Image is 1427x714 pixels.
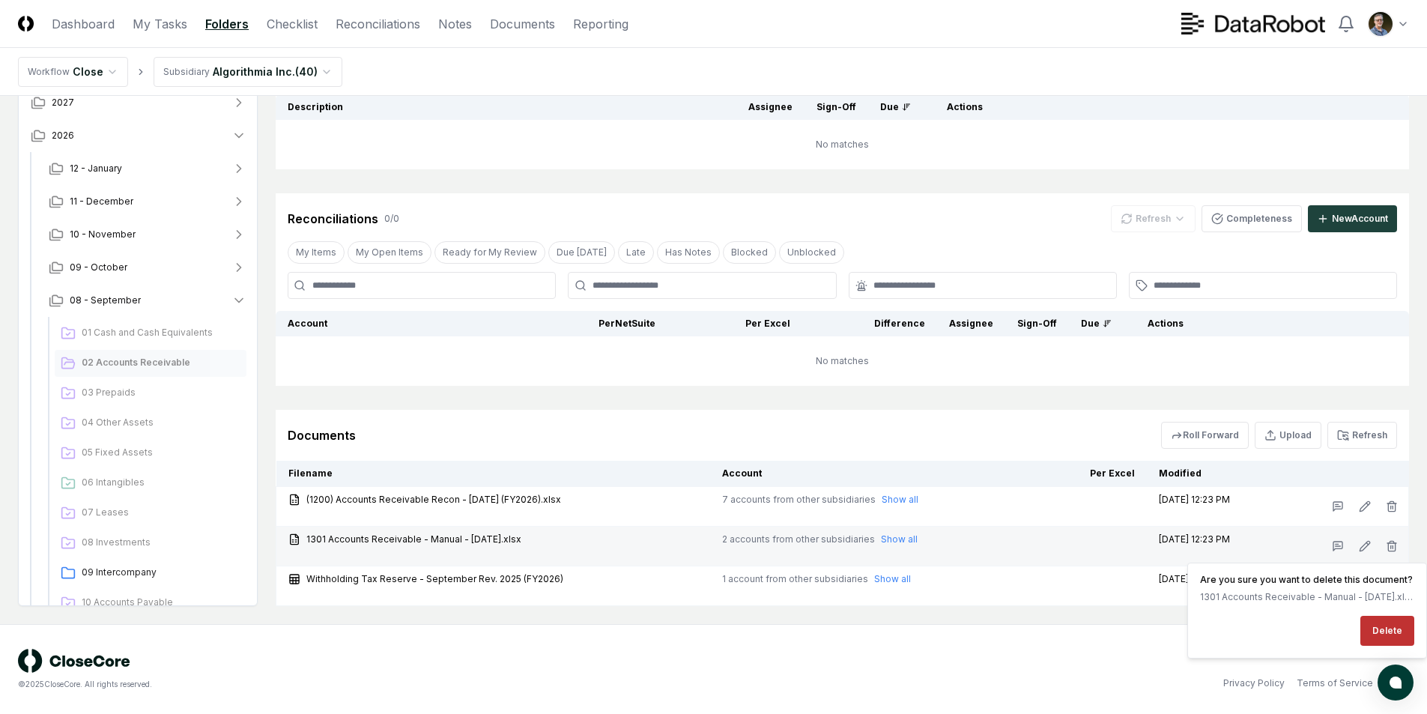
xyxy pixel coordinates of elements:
span: 2026 [52,129,74,142]
span: 05 Fixed Assets [82,446,240,459]
th: Filename [276,461,711,487]
span: 09 Intercompany [82,566,240,579]
button: My Open Items [348,241,431,264]
th: Per NetSuite [533,311,667,336]
span: 09 - October [70,261,127,274]
span: 07 Leases [82,506,240,519]
img: Logo [18,16,34,31]
button: 09 - October [37,251,258,284]
span: 7 accounts from other subsidiaries [722,493,876,506]
span: 03 Prepaids [82,386,240,399]
span: 10 Accounts Payable [82,596,240,609]
th: Assignee [736,94,805,120]
a: 02 Accounts Receivable [55,350,246,377]
span: 10 - November [70,228,136,241]
a: 08 Investments [55,530,246,557]
button: 10 - November [37,218,258,251]
span: 08 - September [70,294,141,307]
span: 2 accounts from other subsidiaries [722,533,875,546]
button: Show all [874,572,911,586]
div: Documents [288,426,356,444]
th: Per Excel [667,311,802,336]
button: Show all [882,493,918,506]
span: 2027 [52,96,74,109]
a: Dashboard [52,15,115,33]
a: (1200) Accounts Receivable Recon - [DATE] (FY2026).xlsx [288,493,698,506]
img: DataRobot logo [1181,13,1325,34]
img: logo [18,649,130,673]
div: Actions [1136,317,1397,330]
button: Blocked [723,241,776,264]
a: Notes [438,15,472,33]
div: Due [1081,317,1112,330]
div: © 2025 CloseCore. All rights reserved. [18,679,714,690]
a: 05 Fixed Assets [55,440,246,467]
th: Assignee [937,311,1005,336]
span: 08 Investments [82,536,240,549]
div: Subsidiary [163,65,210,79]
button: Unblocked [779,241,844,264]
a: 04 Other Assets [55,410,246,437]
a: Folders [205,15,249,33]
button: 2026 [19,119,258,152]
th: Difference [802,311,937,336]
a: 03 Prepaids [55,380,246,407]
h4: Are you sure you want to delete this document? [1200,575,1414,584]
button: Completeness [1202,205,1302,232]
button: Show all [881,533,918,546]
a: Terms of Service [1297,677,1373,690]
a: Withholding Tax Reserve - September Rev. 2025 (FY2026) [288,572,698,586]
a: 01 Cash and Cash Equivalents [55,320,246,347]
a: 07 Leases [55,500,246,527]
div: Account [288,317,521,330]
span: 1 account from other subsidiaries [722,572,868,586]
a: 10 Accounts Payable [55,590,246,617]
button: 2027 [19,86,258,119]
button: 08 - September [37,284,258,317]
button: atlas-launcher [1378,665,1414,701]
th: Per Excel [1012,461,1147,487]
td: [DATE] 12:23 PM [1147,487,1277,527]
div: 0 / 0 [384,212,399,226]
a: Documents [490,15,555,33]
img: ACg8ocIKkWkSBt61NmUwqxQxRTOE9S1dAxJWMQCA-dosXduSGjW8Ryxq=s96-c [1369,12,1393,36]
a: 06 Intangibles [55,470,246,497]
button: Delete [1360,616,1414,646]
a: Reporting [573,15,628,33]
a: Privacy Policy [1223,677,1285,690]
button: Refresh [1327,422,1397,449]
div: Actions [935,100,1397,114]
button: Upload [1255,422,1321,449]
button: 12 - January [37,152,258,185]
nav: breadcrumb [18,57,342,87]
a: 09 Intercompany [55,560,246,587]
button: Roll Forward [1161,422,1249,449]
span: 12 - January [70,162,122,175]
td: No matches [276,336,1409,386]
span: 06 Intangibles [82,476,240,489]
a: 1301 Accounts Receivable - Manual - [DATE].xlsx [288,533,698,546]
td: No matches [276,120,1409,169]
div: New Account [1332,212,1388,226]
span: 02 Accounts Receivable [82,356,240,369]
td: [DATE] 9:19 AM [1147,566,1277,606]
th: Sign-Off [805,94,868,120]
td: [DATE] 12:23 PM [1147,527,1277,566]
a: Reconciliations [336,15,420,33]
button: Due Today [548,241,615,264]
button: 11 - December [37,185,258,218]
div: Workflow [28,65,70,79]
button: Ready for My Review [434,241,545,264]
span: 04 Other Assets [82,416,240,429]
button: Late [618,241,654,264]
div: Reconciliations [288,210,378,228]
th: Modified [1147,461,1277,487]
th: Account [710,461,1011,487]
span: 11 - December [70,195,133,208]
button: NewAccount [1308,205,1397,232]
th: Description [276,94,736,120]
button: Has Notes [657,241,720,264]
span: 01 Cash and Cash Equivalents [82,326,240,339]
p: 1301 Accounts Receivable - Manual - [DATE].xlsx [1200,590,1414,604]
th: Sign-Off [1005,311,1069,336]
